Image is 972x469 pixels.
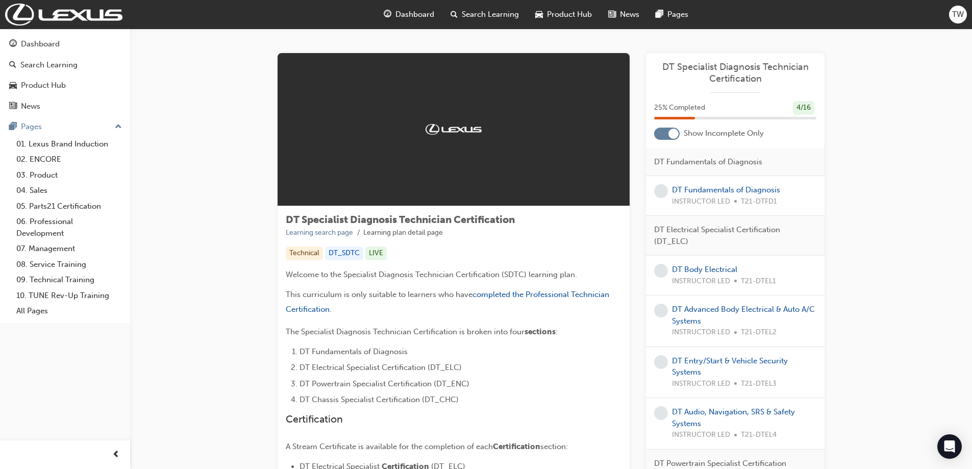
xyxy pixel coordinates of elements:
span: DT Fundamentals of Diagnosis [654,156,762,168]
span: car-icon [9,81,17,90]
span: DT Electrical Specialist Certification (DT_ELC) [300,363,462,372]
span: INSTRUCTOR LED [672,429,730,441]
span: DT Specialist Diagnosis Technician Certification [286,214,515,226]
span: Pages [667,9,688,20]
span: T21-DTEL3 [741,378,777,390]
span: pages-icon [656,8,663,21]
a: News [4,97,126,116]
div: Open Intercom Messenger [937,434,962,459]
span: . [330,305,332,314]
span: This curriculum is only suitable to learners who have [286,290,472,299]
span: Product Hub [547,9,592,20]
span: : [556,327,558,336]
span: Welcome to the Specialist Diagnosis Technician Certification (SDTC) learning plan. [286,270,577,279]
span: T21-DTEL2 [741,327,777,338]
a: DT Specialist Diagnosis Technician Certification [654,61,816,84]
span: DT Fundamentals of Diagnosis [300,347,408,356]
a: 07. Management [12,241,126,257]
a: 06. Professional Development [12,214,126,241]
div: News [21,101,40,112]
a: 10. TUNE Rev-Up Training [12,288,126,304]
span: search-icon [451,8,458,21]
span: learningRecordVerb_NONE-icon [654,406,668,420]
span: section: [540,442,568,451]
a: guage-iconDashboard [376,4,442,25]
span: T21-DTEL1 [741,276,776,287]
span: up-icon [115,120,122,134]
span: Show Incomplete Only [684,128,764,139]
span: prev-icon [112,449,120,461]
span: learningRecordVerb_NONE-icon [654,184,668,198]
span: learningRecordVerb_NONE-icon [654,355,668,369]
span: sections [525,327,556,336]
span: guage-icon [9,40,17,49]
div: Technical [286,246,323,260]
button: DashboardSearch LearningProduct HubNews [4,33,126,117]
span: The Specialist Diagnosis Technician Certification is broken into four [286,327,525,336]
a: 01. Lexus Brand Induction [12,136,126,152]
a: completed the Professional Technician Certification [286,290,611,314]
a: 02. ENCORE [12,152,126,167]
a: pages-iconPages [647,4,696,25]
span: 25 % Completed [654,102,705,114]
img: Trak [426,124,482,134]
button: Pages [4,117,126,136]
span: pages-icon [9,122,17,132]
a: DT Fundamentals of Diagnosis [672,185,780,194]
a: DT Audio, Navigation, SRS & Safety Systems [672,407,795,428]
span: Certification [493,442,540,451]
span: search-icon [9,61,16,70]
span: DT Powertrain Specialist Certification (DT_ENC) [300,379,469,388]
span: T21-DTFD1 [741,196,777,208]
a: 08. Service Training [12,257,126,273]
li: Learning plan detail page [363,227,443,239]
a: Dashboard [4,35,126,54]
div: 4 / 16 [793,101,814,115]
div: Dashboard [21,38,60,50]
span: learningRecordVerb_NONE-icon [654,264,668,278]
div: Search Learning [20,59,78,71]
span: INSTRUCTOR LED [672,378,730,390]
div: LIVE [365,246,387,260]
div: Product Hub [21,80,66,91]
a: All Pages [12,303,126,319]
a: Search Learning [4,56,126,75]
a: Product Hub [4,76,126,95]
a: DT Body Electrical [672,265,737,274]
img: Trak [5,4,122,26]
span: car-icon [535,8,543,21]
span: A Stream Certificate is available for the completion of each [286,442,493,451]
span: T21-DTEL4 [741,429,777,441]
a: news-iconNews [600,4,647,25]
span: INSTRUCTOR LED [672,327,730,338]
span: guage-icon [384,8,391,21]
span: INSTRUCTOR LED [672,196,730,208]
a: 03. Product [12,167,126,183]
span: DT Electrical Specialist Certification (DT_ELC) [654,224,808,247]
a: Learning search page [286,228,353,237]
a: car-iconProduct Hub [527,4,600,25]
span: News [620,9,639,20]
span: INSTRUCTOR LED [672,276,730,287]
span: learningRecordVerb_NONE-icon [654,304,668,317]
span: DT Chassis Specialist Certification (DT_CHC) [300,395,459,404]
a: search-iconSearch Learning [442,4,527,25]
span: Search Learning [462,9,519,20]
a: DT Advanced Body Electrical & Auto A/C Systems [672,305,815,326]
div: DT_SDTC [325,246,363,260]
div: Pages [21,121,42,133]
span: Dashboard [395,9,434,20]
span: TW [952,9,964,20]
a: DT Entry/Start & Vehicle Security Systems [672,356,788,377]
a: 09. Technical Training [12,272,126,288]
button: TW [949,6,967,23]
span: Certification [286,413,343,425]
span: news-icon [9,102,17,111]
a: 04. Sales [12,183,126,199]
span: news-icon [608,8,616,21]
a: 05. Parts21 Certification [12,199,126,214]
